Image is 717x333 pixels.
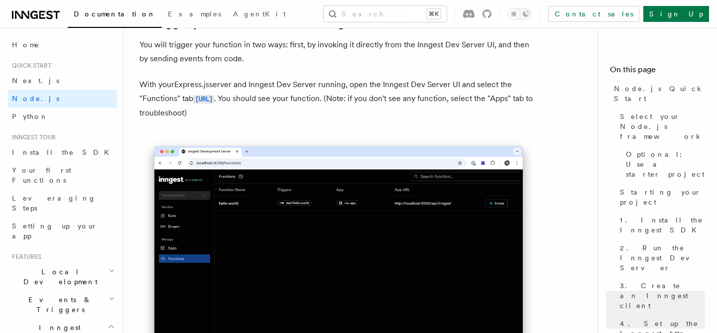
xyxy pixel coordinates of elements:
a: Starting your project [616,183,705,211]
span: Quick start [8,62,51,70]
span: Install the SDK [12,148,115,156]
span: Local Development [8,267,109,287]
a: Install the SDK [8,143,117,161]
a: Python [8,108,117,125]
a: Node.js Quick Start [610,80,705,108]
a: Select your Node.js framework [616,108,705,145]
a: 3. Create an Inngest client [616,277,705,315]
span: Home [12,40,40,50]
span: Features [8,253,41,261]
span: Select your Node.js framework [620,111,705,141]
span: Starting your project [620,187,705,207]
h4: On this page [610,64,705,80]
span: Your first Functions [12,166,71,184]
p: You will trigger your function in two ways: first, by invoking it directly from the Inngest Dev S... [139,38,538,66]
button: Toggle dark mode [508,8,532,20]
code: [URL] [193,95,214,104]
a: AgentKit [227,3,292,27]
p: With your Express.js server and Inngest Dev Server running, open the Inngest Dev Server UI and se... [139,78,538,120]
span: 2. Run the Inngest Dev Server [620,243,705,273]
span: Setting up your app [12,222,98,240]
a: Leveraging Steps [8,189,117,217]
span: 3. Create an Inngest client [620,281,705,311]
a: Documentation [68,3,162,28]
button: Search...⌘K [324,6,447,22]
a: Node.js [8,90,117,108]
span: Next.js [12,77,59,85]
button: Local Development [8,263,117,291]
span: Node.js Quick Start [614,84,705,104]
a: Next.js [8,72,117,90]
span: Examples [168,10,221,18]
span: Node.js [12,95,59,103]
span: 1. Install the Inngest SDK [620,215,705,235]
kbd: ⌘K [427,9,441,19]
a: [URL] [193,94,214,103]
a: Your first Functions [8,161,117,189]
a: Contact sales [548,6,639,22]
span: Documentation [74,10,156,18]
span: Leveraging Steps [12,194,96,212]
span: Python [12,112,48,120]
a: Sign Up [643,6,709,22]
a: 1. Install the Inngest SDK [616,211,705,239]
a: Home [8,36,117,54]
span: Events & Triggers [8,295,109,315]
a: 2. Run the Inngest Dev Server [616,239,705,277]
a: Examples [162,3,227,27]
a: Setting up your app [8,217,117,245]
span: Inngest tour [8,133,56,141]
a: Optional: Use a starter project [622,145,705,183]
span: Optional: Use a starter project [626,149,705,179]
span: AgentKit [233,10,286,18]
button: Events & Triggers [8,291,117,319]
